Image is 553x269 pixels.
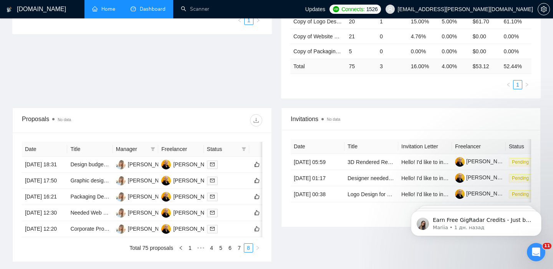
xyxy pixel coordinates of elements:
img: AK [116,160,126,169]
span: download [250,117,262,123]
td: [DATE] 01:17 [291,170,344,186]
li: Next Page [253,243,262,253]
a: AK[PERSON_NAME] [116,193,172,199]
th: Title [67,142,113,157]
span: like [254,226,260,232]
a: 3D Rendered Restaurant: Urgent Turnaround Required [348,159,479,165]
button: right [253,243,262,253]
td: 3 [377,59,408,74]
a: Copy of Website Design [293,33,351,39]
span: right [525,82,529,87]
td: [DATE] 00:38 [291,186,344,202]
a: homeHome [92,6,115,12]
img: BA [161,176,171,185]
td: [DATE] 12:30 [22,205,67,221]
a: setting [538,6,550,12]
iframe: Intercom notifications сообщение [399,195,553,248]
a: Needed Web Designer to create website design for a logistics app [70,210,227,216]
span: mail [210,210,215,215]
div: [PERSON_NAME] [173,192,217,201]
td: 0 [377,29,408,44]
a: 1 [245,16,253,25]
a: BA[PERSON_NAME] [161,193,217,199]
td: 52.44 % [500,59,531,74]
li: Next Page [253,16,263,25]
th: Invitation Letter [398,139,452,154]
span: No data [58,118,71,122]
th: Date [22,142,67,157]
a: Copy of Packaging Design [293,48,357,54]
img: BA [161,192,171,202]
button: right [522,80,531,89]
span: mail [210,194,215,199]
a: Pending [509,159,535,165]
img: BA [161,160,171,169]
div: [PERSON_NAME] [173,176,217,185]
span: No data [327,117,340,121]
td: 20 [346,14,377,29]
td: 0.00% [500,44,531,59]
a: AK[PERSON_NAME] [116,209,172,215]
span: right [255,246,260,250]
img: BA [161,224,171,234]
a: BA[PERSON_NAME] [161,161,217,167]
button: like [252,176,262,185]
li: 8 [244,243,253,253]
a: [PERSON_NAME] [455,158,510,164]
span: filter [151,147,155,151]
img: BA [161,208,171,218]
a: Corporate Promo Video with Voice Over – Clean & Professional Motion Design” [70,226,259,232]
img: c1OPu2xgpSycLZAzJTv4femfsj8knIsF7by61n_eEaape-s7Dwp3iKn42wou0qA-Oy [455,189,465,199]
td: 0.00% [408,44,439,59]
a: 1 [186,244,194,252]
span: setting [538,6,550,12]
td: 0.00% [439,44,470,59]
span: Invitations [291,114,531,124]
td: 0 [377,44,408,59]
span: filter [242,147,246,151]
img: c1OPu2xgpSycLZAzJTv4femfsj8knIsF7by61n_eEaape-s7Dwp3iKn42wou0qA-Oy [455,157,465,167]
li: 7 [235,243,244,253]
td: 1 [377,14,408,29]
a: [PERSON_NAME] [455,190,510,197]
span: filter [240,143,248,155]
th: Date [291,139,344,154]
a: 7 [235,244,243,252]
div: [PERSON_NAME] [128,192,172,201]
span: left [506,82,511,87]
span: Status [207,145,238,153]
a: AK[PERSON_NAME] [116,177,172,183]
img: AK [116,208,126,218]
li: Previous Page [235,16,244,25]
span: 11 [543,243,551,249]
a: Copy of Logo Design [293,18,344,25]
td: 61.10% [500,14,531,29]
button: left [504,80,513,89]
td: $0.00 [470,29,501,44]
td: Designer needed for logo [344,170,398,186]
a: BA[PERSON_NAME] [161,225,217,231]
td: [DATE] 12:20 [22,221,67,237]
a: [PERSON_NAME] [455,174,510,180]
th: Manager [113,142,158,157]
li: Next Page [522,80,531,89]
span: like [254,210,260,216]
td: Logo Design for Outdoor Product Brand [344,186,398,202]
li: Previous Page [504,80,513,89]
span: Manager [116,145,147,153]
li: Total 75 proposals [129,243,173,253]
td: 75 [346,59,377,74]
li: 1 [244,16,253,25]
td: Total [290,59,346,74]
td: 4.76% [408,29,439,44]
a: AK[PERSON_NAME] [116,161,172,167]
span: Pending [509,174,532,182]
button: right [253,16,263,25]
span: like [254,194,260,200]
td: 15.00% [408,14,439,29]
th: Title [344,139,398,154]
a: AK[PERSON_NAME] [116,225,172,231]
img: AK [116,176,126,185]
a: Designer needed for logo [348,175,408,181]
